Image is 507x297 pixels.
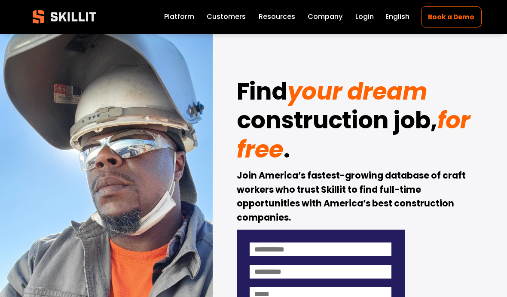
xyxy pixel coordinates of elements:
[287,75,428,108] em: your dream
[237,104,437,136] strong: construction job,
[237,104,476,165] em: for free
[385,12,409,22] span: English
[164,11,194,23] a: Platform
[385,11,409,23] div: language picker
[237,75,287,108] strong: Find
[259,11,295,23] a: folder dropdown
[421,6,482,27] a: Book a Demo
[25,4,104,30] img: Skillit
[355,11,374,23] a: Login
[308,11,342,23] a: Company
[259,12,295,22] span: Resources
[207,11,246,23] a: Customers
[284,133,290,166] strong: .
[237,169,467,224] strong: Join America’s fastest-growing database of craft workers who trust Skillit to find full-time oppo...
